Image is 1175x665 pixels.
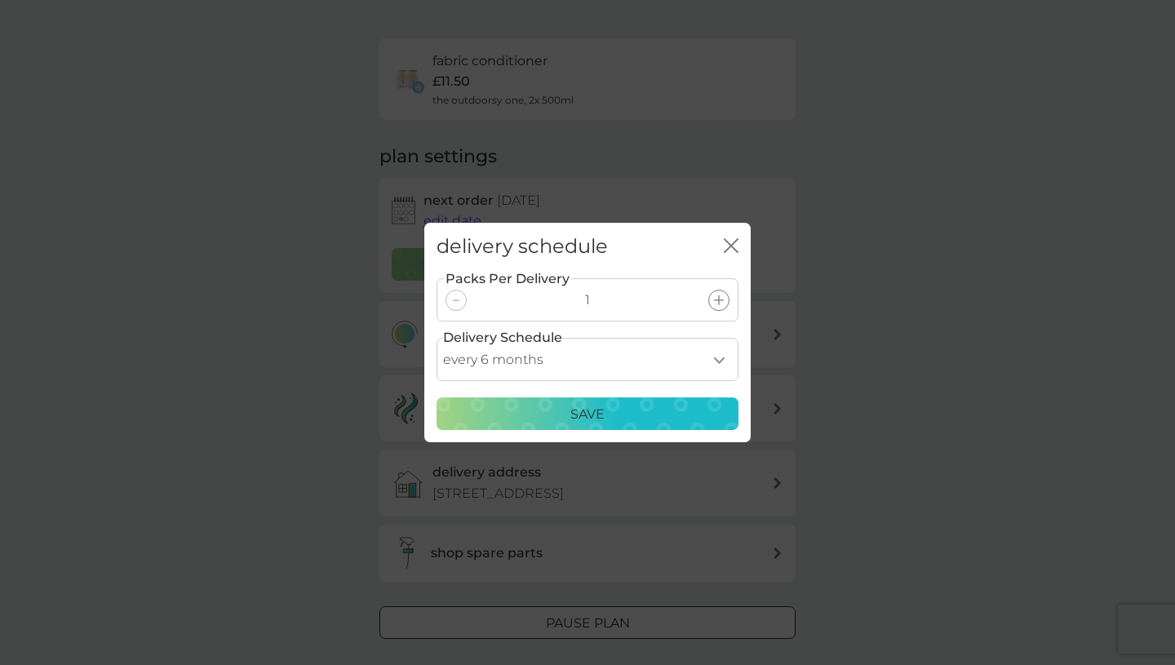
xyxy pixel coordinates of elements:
[570,404,605,425] p: Save
[443,327,562,348] label: Delivery Schedule
[444,268,571,290] label: Packs Per Delivery
[585,290,590,311] p: 1
[724,238,738,255] button: close
[437,397,738,430] button: Save
[437,235,608,259] h2: delivery schedule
